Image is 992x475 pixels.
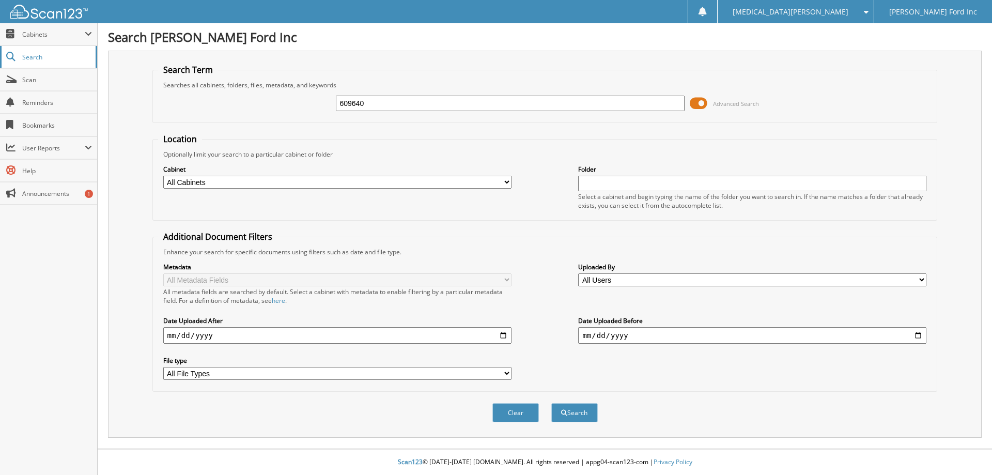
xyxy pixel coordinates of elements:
[158,133,202,145] legend: Location
[158,248,932,256] div: Enhance your search for specific documents using filters such as date and file type.
[551,403,598,422] button: Search
[578,165,926,174] label: Folder
[108,28,982,45] h1: Search [PERSON_NAME] Ford Inc
[578,316,926,325] label: Date Uploaded Before
[22,189,92,198] span: Announcements
[158,64,218,75] legend: Search Term
[163,165,512,174] label: Cabinet
[22,75,92,84] span: Scan
[398,457,423,466] span: Scan123
[163,263,512,271] label: Metadata
[492,403,539,422] button: Clear
[733,9,848,15] span: [MEDICAL_DATA][PERSON_NAME]
[22,121,92,130] span: Bookmarks
[578,327,926,344] input: end
[22,98,92,107] span: Reminders
[22,144,85,152] span: User Reports
[889,9,977,15] span: [PERSON_NAME] Ford Inc
[163,287,512,305] div: All metadata fields are searched by default. Select a cabinet with metadata to enable filtering b...
[163,316,512,325] label: Date Uploaded After
[85,190,93,198] div: 1
[163,327,512,344] input: start
[22,30,85,39] span: Cabinets
[713,100,759,108] span: Advanced Search
[22,166,92,175] span: Help
[10,5,88,19] img: scan123-logo-white.svg
[98,450,992,475] div: © [DATE]-[DATE] [DOMAIN_NAME]. All rights reserved | appg04-scan123-com |
[578,192,926,210] div: Select a cabinet and begin typing the name of the folder you want to search in. If the name match...
[22,53,90,62] span: Search
[654,457,692,466] a: Privacy Policy
[272,296,285,305] a: here
[163,356,512,365] label: File type
[578,263,926,271] label: Uploaded By
[158,81,932,89] div: Searches all cabinets, folders, files, metadata, and keywords
[158,231,277,242] legend: Additional Document Filters
[158,150,932,159] div: Optionally limit your search to a particular cabinet or folder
